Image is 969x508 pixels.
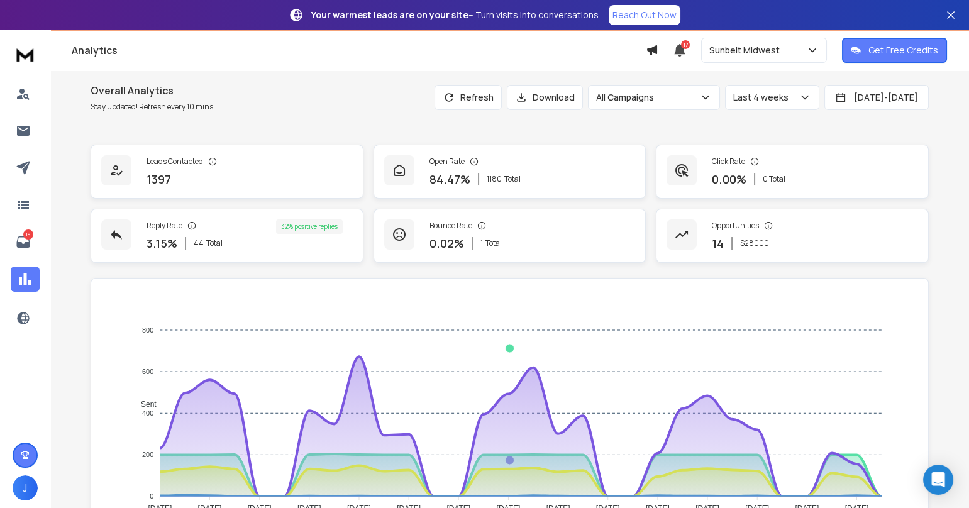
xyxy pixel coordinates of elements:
a: Reach Out Now [609,5,680,25]
p: 84.47 % [429,170,470,188]
span: 17 [681,40,690,49]
p: Download [533,91,575,104]
div: Open Intercom Messenger [923,465,953,495]
button: Get Free Credits [842,38,947,63]
p: Get Free Credits [868,44,938,57]
span: Total [206,238,223,248]
h1: Overall Analytics [91,83,215,98]
button: [DATE]-[DATE] [824,85,929,110]
p: 3.15 % [147,235,177,252]
p: Leads Contacted [147,157,203,167]
p: 0.00 % [712,170,746,188]
p: Open Rate [429,157,465,167]
p: 1397 [147,170,171,188]
img: logo [13,43,38,66]
tspan: 400 [142,409,153,417]
span: Total [485,238,502,248]
p: Stay updated! Refresh every 10 mins. [91,102,215,112]
p: $ 28000 [740,238,769,248]
span: 44 [194,238,204,248]
p: All Campaigns [596,91,659,104]
p: Bounce Rate [429,221,472,231]
a: Leads Contacted1397 [91,145,363,199]
p: Sunbelt Midwest [709,44,785,57]
button: J [13,475,38,500]
a: Opportunities14$28000 [656,209,929,263]
p: 14 [712,235,724,252]
a: Bounce Rate0.02%1Total [374,209,646,263]
a: Open Rate84.47%1180Total [374,145,646,199]
p: Reach Out Now [612,9,677,21]
tspan: 200 [142,451,153,458]
p: Last 4 weeks [733,91,794,104]
p: Opportunities [712,221,759,231]
tspan: 800 [142,326,153,334]
p: Refresh [460,91,494,104]
span: Sent [131,400,157,409]
button: Refresh [435,85,502,110]
strong: Your warmest leads are on your site [311,9,468,21]
span: 1 [480,238,483,248]
button: Download [507,85,583,110]
p: 0.02 % [429,235,464,252]
span: Total [504,174,521,184]
p: – Turn visits into conversations [311,9,599,21]
div: 32 % positive replies [276,219,343,234]
a: 16 [11,229,36,255]
p: 0 Total [763,174,785,184]
p: Click Rate [712,157,745,167]
span: 1180 [487,174,502,184]
tspan: 0 [150,492,153,500]
tspan: 600 [142,368,153,375]
p: Reply Rate [147,221,182,231]
a: Reply Rate3.15%44Total32% positive replies [91,209,363,263]
p: 16 [23,229,33,240]
h1: Analytics [72,43,646,58]
a: Click Rate0.00%0 Total [656,145,929,199]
